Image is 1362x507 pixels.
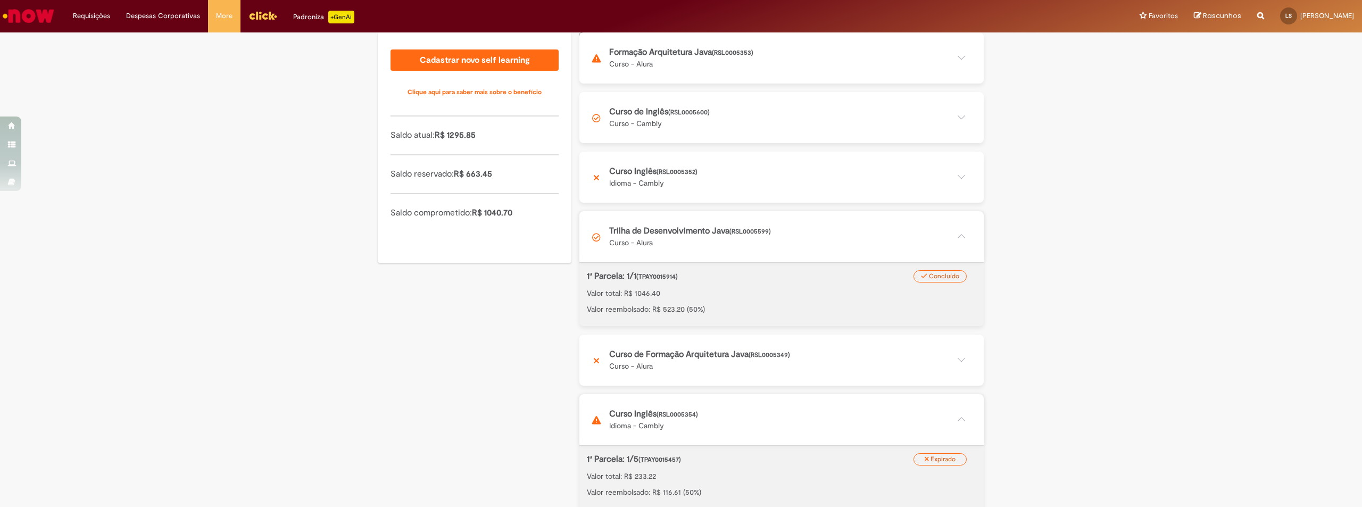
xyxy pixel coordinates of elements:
[1285,12,1292,19] span: LS
[929,272,959,280] span: Concluído
[472,207,512,218] span: R$ 1040.70
[216,11,232,21] span: More
[638,455,681,464] span: (TPAY0015457)
[931,455,956,463] span: Expirado
[391,129,559,142] p: Saldo atual:
[435,130,476,140] span: R$ 1295.85
[587,288,976,298] p: Valor total: R$ 1046.40
[391,81,559,103] a: Clique aqui para saber mais sobre o benefício
[126,11,200,21] span: Despesas Corporativas
[1203,11,1241,21] span: Rascunhos
[248,7,277,23] img: click_logo_yellow_360x200.png
[1149,11,1178,21] span: Favoritos
[587,304,976,314] p: Valor reembolsado: R$ 523.20 (50%)
[391,49,559,71] a: Cadastrar novo self learning
[587,471,976,481] p: Valor total: R$ 233.22
[1194,11,1241,21] a: Rascunhos
[73,11,110,21] span: Requisições
[587,270,920,282] p: 1ª Parcela: 1/1
[587,487,976,497] p: Valor reembolsado: R$ 116.61 (50%)
[1300,11,1354,20] span: [PERSON_NAME]
[636,272,678,281] span: (TPAY0015914)
[1,5,56,27] img: ServiceNow
[587,453,920,466] p: 1ª Parcela: 1/5
[391,168,559,180] p: Saldo reservado:
[293,11,354,23] div: Padroniza
[391,207,559,219] p: Saldo comprometido:
[454,169,492,179] span: R$ 663.45
[328,11,354,23] p: +GenAi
